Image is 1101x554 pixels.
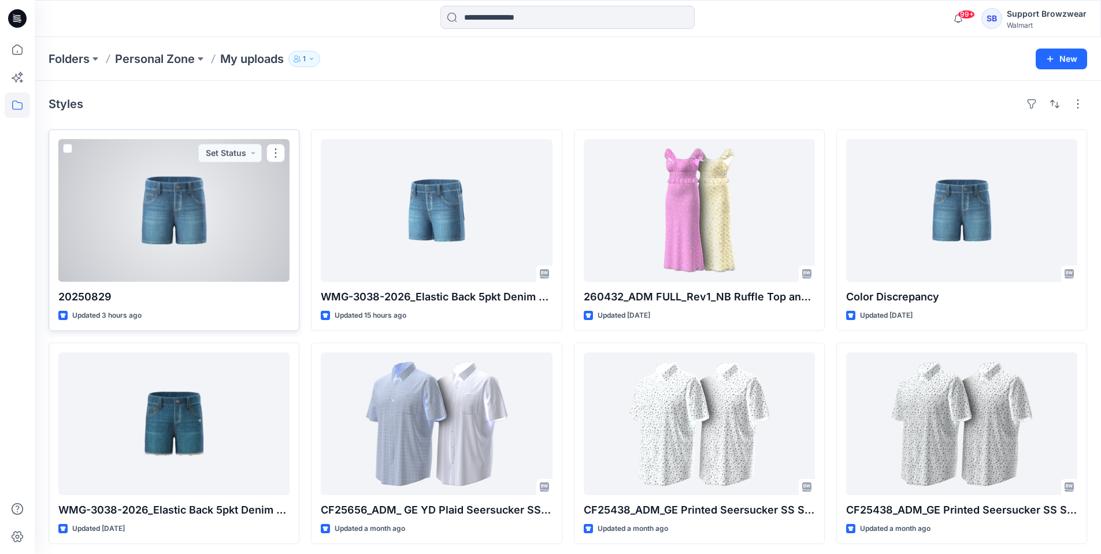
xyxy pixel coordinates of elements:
[335,310,406,322] p: Updated 15 hours ago
[321,352,552,495] a: CF25656_ADM_ GE YD Plaid Seersucker SS Shirt 10JUL25
[1007,7,1087,21] div: Support Browzwear
[58,352,290,495] a: WMG-3038-2026_Elastic Back 5pkt Denim Shorts 3 Inseam_bw
[958,10,975,19] span: 99+
[58,502,290,518] p: WMG-3038-2026_Elastic Back 5pkt Denim Shorts 3 Inseam_bw
[584,502,815,518] p: CF25438_ADM_GE Printed Seersucker SS Shirt [DATE]
[72,523,125,535] p: Updated [DATE]
[860,310,913,322] p: Updated [DATE]
[846,139,1077,282] a: Color Discrepancy
[598,310,650,322] p: Updated [DATE]
[321,502,552,518] p: CF25656_ADM_ GE YD Plaid Seersucker SS Shirt [DATE]
[584,289,815,305] p: 260432_ADM FULL_Rev1_NB Ruffle Top and Skirt Set
[115,51,195,67] a: Personal Zone
[303,53,306,65] p: 1
[981,8,1002,29] div: SB
[846,352,1077,495] a: CF25438_ADM_GE Printed Seersucker SS Shirt 29MAY25
[321,289,552,305] p: WMG-3038-2026_Elastic Back 5pkt Denim Shorts 3 Inseam_Aug12
[49,97,83,111] h4: Styles
[860,523,931,535] p: Updated a month ago
[72,310,142,322] p: Updated 3 hours ago
[1007,21,1087,29] div: Walmart
[1036,49,1087,69] button: New
[584,139,815,282] a: 260432_ADM FULL_Rev1_NB Ruffle Top and Skirt Set
[58,139,290,282] a: 20250829
[49,51,90,67] a: Folders
[846,289,1077,305] p: Color Discrepancy
[220,51,284,67] p: My uploads
[321,139,552,282] a: WMG-3038-2026_Elastic Back 5pkt Denim Shorts 3 Inseam_Aug12
[598,523,668,535] p: Updated a month ago
[335,523,405,535] p: Updated a month ago
[58,289,290,305] p: 20250829
[288,51,320,67] button: 1
[584,352,815,495] a: CF25438_ADM_GE Printed Seersucker SS Shirt 29MAY25
[846,502,1077,518] p: CF25438_ADM_GE Printed Seersucker SS Shirt [DATE]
